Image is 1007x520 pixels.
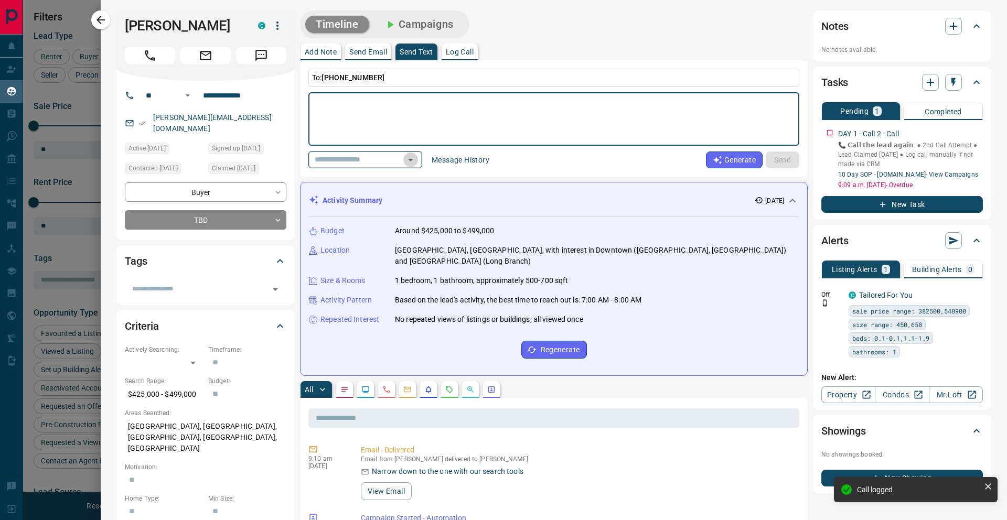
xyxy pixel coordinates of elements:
div: Tasks [821,70,983,95]
svg: Opportunities [466,385,475,394]
div: Sun Sep 14 2025 [208,143,286,157]
p: No repeated views of listings or buildings; all viewed once [395,314,583,325]
p: Size & Rooms [320,275,366,286]
button: Timeline [305,16,369,33]
button: Regenerate [521,341,587,359]
div: Notes [821,14,983,39]
p: [DATE] [765,196,784,205]
span: Claimed [DATE] [212,163,255,174]
p: Based on the lead's activity, the best time to reach out is: 7:00 AM - 8:00 AM [395,295,641,306]
button: New Task [821,196,983,213]
span: Active [DATE] [128,143,166,154]
div: Activity Summary[DATE] [309,191,799,210]
a: 10 Day SOP - [DOMAIN_NAME]- View Campaigns [838,171,978,178]
a: Condos [875,386,929,403]
p: No showings booked [821,450,983,459]
p: Listing Alerts [832,266,877,273]
p: Activity Summary [323,195,382,206]
p: 📞 𝗖𝗮𝗹𝗹 𝘁𝗵𝗲 𝗹𝗲𝗮𝗱 𝗮𝗴𝗮𝗶𝗻. ● 2nd Call Attempt ● Lead Claimed [DATE] ‎● Log call manually if not made ... [838,140,983,169]
div: Sun Sep 14 2025 [125,162,203,177]
h1: [PERSON_NAME] [125,17,242,34]
div: Sun Sep 14 2025 [125,143,203,157]
p: 9:10 am [308,455,345,462]
span: sale price range: 382500,548900 [852,306,966,316]
div: Buyer [125,182,286,202]
span: size range: 450,658 [852,319,922,330]
p: To: [308,69,799,87]
p: Send Email [349,48,387,56]
p: Budget: [208,376,286,386]
h2: Tags [125,253,147,269]
a: Property [821,386,875,403]
h2: Showings [821,422,866,439]
h2: Alerts [821,232,849,249]
p: Email - Delivered [361,445,795,456]
p: All [305,386,313,393]
p: Home Type: [125,494,203,503]
div: Tags [125,248,286,274]
button: Open [181,89,194,102]
p: New Alert: [821,372,983,383]
p: 1 [884,266,888,273]
a: [PERSON_NAME][EMAIL_ADDRESS][DOMAIN_NAME] [153,113,272,133]
span: Email [180,47,231,64]
p: 9:09 a.m. [DATE] - Overdue [838,180,983,190]
p: Around $425,000 to $499,000 [395,225,495,236]
a: Mr.Loft [929,386,983,403]
p: Min Size: [208,494,286,503]
button: Open [268,282,283,297]
p: Building Alerts [912,266,962,273]
h2: Criteria [125,318,159,334]
p: 1 bedroom, 1 bathroom, approximately 500-700 sqft [395,275,568,286]
p: 1 [875,107,879,115]
p: Motivation: [125,462,286,472]
p: Send Text [400,48,433,56]
svg: Push Notification Only [821,299,829,307]
svg: Notes [340,385,349,394]
a: Tailored For You [859,291,913,299]
span: beds: 0.1-0.1,1.1-1.9 [852,333,929,343]
svg: Agent Actions [487,385,496,394]
button: Campaigns [373,16,464,33]
p: Activity Pattern [320,295,372,306]
div: Call logged [857,485,980,494]
p: Add Note [305,48,337,56]
h2: Notes [821,18,849,35]
button: Generate [706,151,763,168]
span: Signed up [DATE] [212,143,260,154]
button: Open [403,153,418,167]
button: New Showing [821,470,983,486]
div: Sun Sep 14 2025 [208,162,286,177]
svg: Requests [445,385,454,394]
button: Message History [425,151,496,168]
p: $425,000 - $499,000 [125,386,203,403]
svg: Listing Alerts [424,385,433,394]
div: Alerts [821,228,983,253]
p: [GEOGRAPHIC_DATA], [GEOGRAPHIC_DATA], [GEOGRAPHIC_DATA], [GEOGRAPHIC_DATA], [GEOGRAPHIC_DATA] [125,418,286,457]
span: Call [125,47,175,64]
p: Pending [840,107,869,115]
p: Repeated Interest [320,314,379,325]
p: Timeframe: [208,345,286,354]
p: Search Range: [125,376,203,386]
p: Email from [PERSON_NAME] delivered to [PERSON_NAME] [361,456,795,463]
p: Budget [320,225,345,236]
p: DAY 1 - Call 2 - Call [838,128,899,139]
svg: Lead Browsing Activity [361,385,370,394]
div: Showings [821,418,983,443]
span: Contacted [DATE] [128,163,178,174]
p: No notes available [821,45,983,55]
p: Areas Searched: [125,408,286,418]
div: Criteria [125,313,286,339]
p: Actively Searching: [125,345,203,354]
p: [GEOGRAPHIC_DATA], [GEOGRAPHIC_DATA], with interest in Downtown ([GEOGRAPHIC_DATA], [GEOGRAPHIC_D... [395,245,799,267]
span: bathrooms: 1 [852,346,896,357]
span: [PHONE_NUMBER] [322,73,384,82]
p: Location [320,245,350,256]
div: TBD [125,210,286,230]
p: Off [821,290,842,299]
button: View Email [361,482,412,500]
svg: Emails [403,385,412,394]
p: Log Call [446,48,474,56]
p: 0 [968,266,972,273]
